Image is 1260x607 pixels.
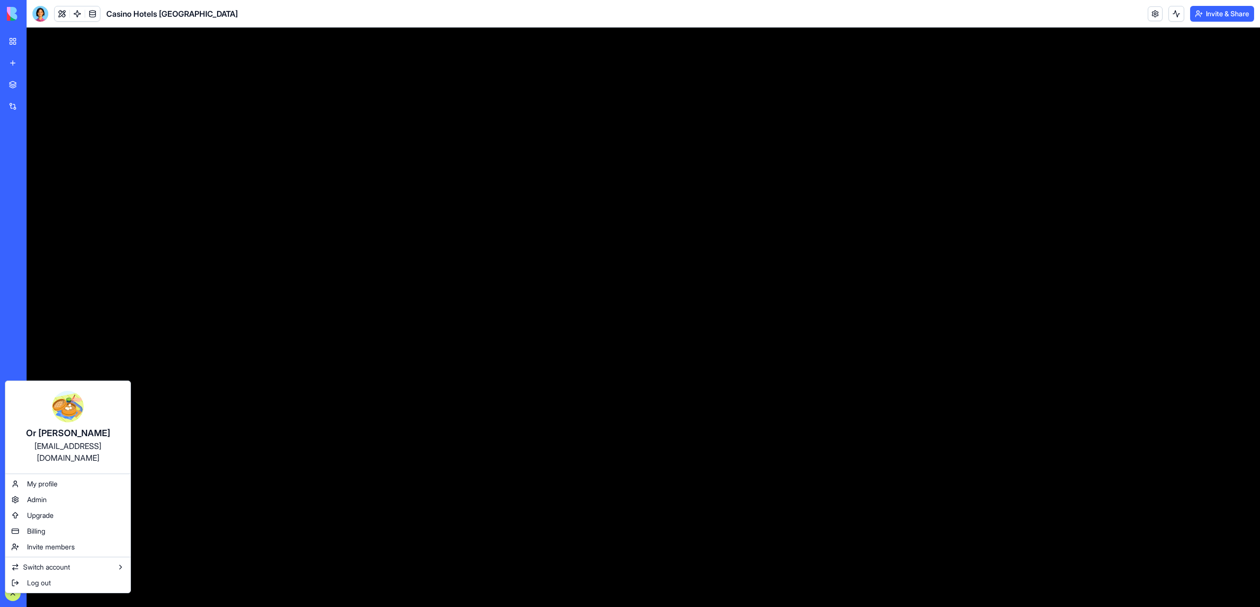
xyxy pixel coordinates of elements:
div: [EMAIL_ADDRESS][DOMAIN_NAME] [15,440,121,464]
a: Or [PERSON_NAME][EMAIL_ADDRESS][DOMAIN_NAME] [7,383,128,472]
img: ACg8ocJRJWscaEd0Q2rQ1oVx2xDvp700c6vsQ4UY7mBWXkTFeA-nHho=s96-c [52,391,84,422]
a: Billing [7,523,128,539]
span: Log out [27,578,51,588]
span: Invite members [27,542,75,552]
a: Admin [7,492,128,508]
span: Admin [27,495,47,505]
a: Upgrade [7,508,128,523]
span: My profile [27,479,58,489]
span: Billing [27,526,45,536]
a: Invite members [7,539,128,555]
span: Switch account [23,562,70,572]
div: Or [PERSON_NAME] [15,426,121,440]
a: My profile [7,476,128,492]
span: Upgrade [27,511,54,520]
